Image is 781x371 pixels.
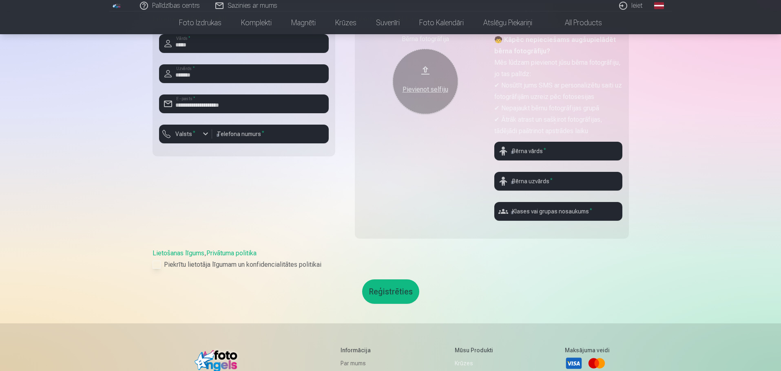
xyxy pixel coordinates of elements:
h5: Maksājuma veidi [565,346,610,354]
a: Suvenīri [366,11,409,34]
label: Valsts [172,130,199,138]
strong: 🧒 Kāpēc nepieciešams augšupielādēt bērna fotogrāfiju? [494,36,616,55]
a: Komplekti [231,11,281,34]
a: Privātuma politika [206,249,257,257]
h5: Informācija [341,346,388,354]
div: Bērna fotogrāfija [361,34,489,44]
a: Magnēti [281,11,325,34]
label: Piekrītu lietotāja līgumam un konfidencialitātes politikai [153,260,629,270]
a: Lietošanas līgums [153,249,204,257]
a: Krūzes [455,358,498,369]
p: ✔ Nepajaukt bērnu fotogrāfijas grupā [494,103,622,114]
a: Foto izdrukas [169,11,231,34]
p: Mēs lūdzam pievienot jūsu bērna fotogrāfiju, jo tas palīdz: [494,57,622,80]
button: Pievienot selfiju [393,49,458,114]
a: Atslēgu piekariņi [473,11,542,34]
a: Par mums [341,358,388,369]
h5: Mūsu produkti [455,346,498,354]
button: Reģistrēties [362,279,419,304]
p: ✔ Nosūtīt jums SMS ar personalizētu saiti uz fotogrāfijām uzreiz pēc fotosesijas [494,80,622,103]
a: Krūzes [325,11,366,34]
img: /fa1 [113,3,122,8]
div: , [153,248,629,270]
p: ✔ Ātrāk atrast un sašķirot fotogrāfijas, tādējādi paātrinot apstrādes laiku [494,114,622,137]
a: All products [542,11,612,34]
a: Foto kalendāri [409,11,473,34]
div: Pievienot selfiju [401,85,450,94]
button: Valsts* [159,125,212,143]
